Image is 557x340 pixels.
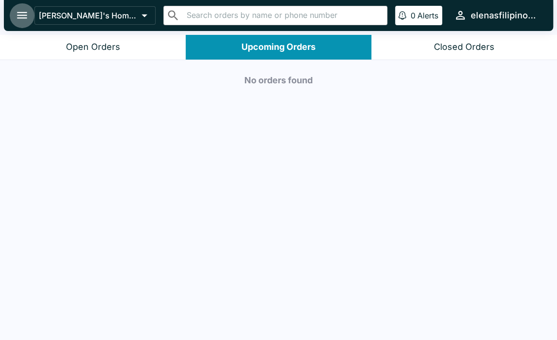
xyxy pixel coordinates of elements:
button: elenasfilipinofoods [450,5,541,26]
input: Search orders by name or phone number [184,9,383,22]
button: open drawer [10,3,34,28]
p: Alerts [417,11,438,20]
div: Upcoming Orders [241,42,316,53]
div: elenasfilipinofoods [471,10,538,21]
div: Open Orders [66,42,120,53]
p: 0 [411,11,415,20]
p: [PERSON_NAME]'s Home of the Finest Filipino Foods [39,11,138,20]
button: [PERSON_NAME]'s Home of the Finest Filipino Foods [34,6,156,25]
div: Closed Orders [434,42,494,53]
